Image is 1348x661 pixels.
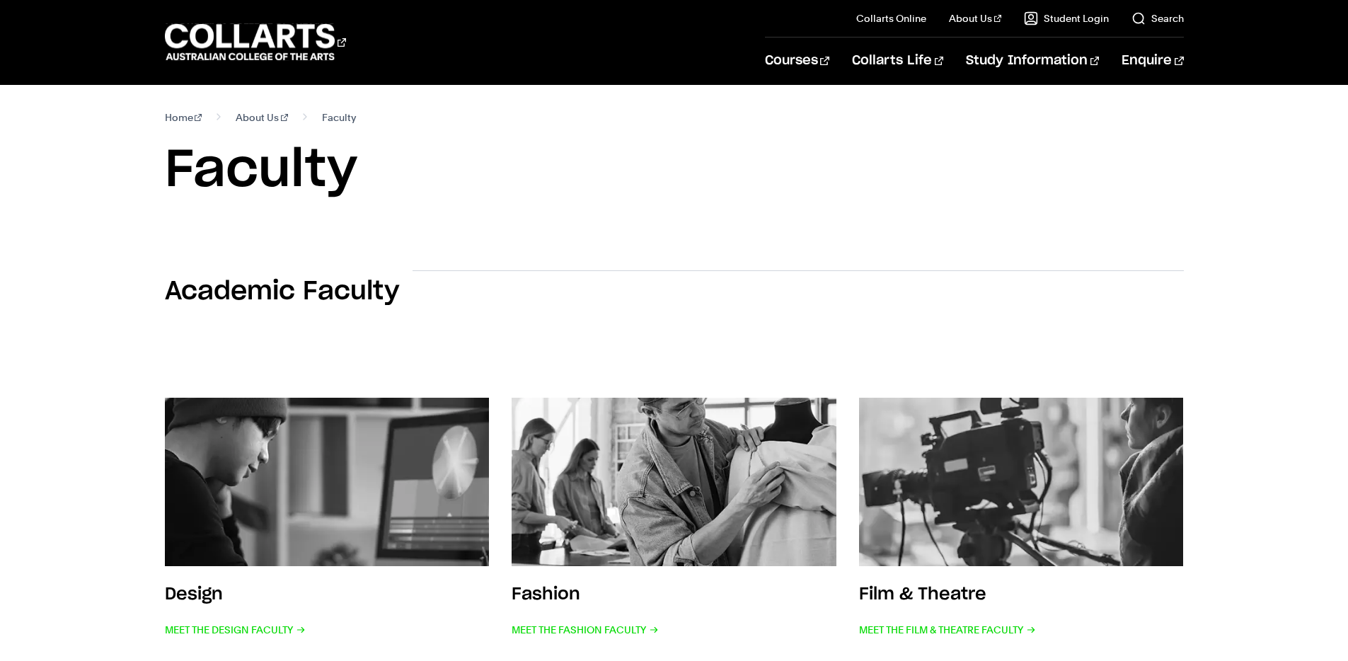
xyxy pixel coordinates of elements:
a: Design Meet the Design Faculty [165,398,490,640]
a: Collarts Life [852,38,943,84]
div: Go to homepage [165,22,346,62]
h2: Academic Faculty [165,276,399,307]
a: Study Information [966,38,1099,84]
a: Home [165,108,202,127]
a: Fashion Meet the Fashion Faculty [512,398,836,640]
a: Search [1131,11,1184,25]
a: Courses [765,38,829,84]
span: Meet the Film & Theatre Faculty [859,620,1036,640]
a: About Us [236,108,288,127]
a: Enquire [1122,38,1183,84]
h1: Faculty [165,139,1184,202]
a: Film & Theatre Meet the Film & Theatre Faculty [859,398,1184,640]
h3: Design [165,586,223,603]
a: Collarts Online [856,11,926,25]
span: Faculty [322,108,356,127]
a: Student Login [1024,11,1109,25]
h3: Fashion [512,586,580,603]
span: Meet the Fashion Faculty [512,620,659,640]
h3: Film & Theatre [859,586,986,603]
span: Meet the Design Faculty [165,620,306,640]
a: About Us [949,11,1001,25]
